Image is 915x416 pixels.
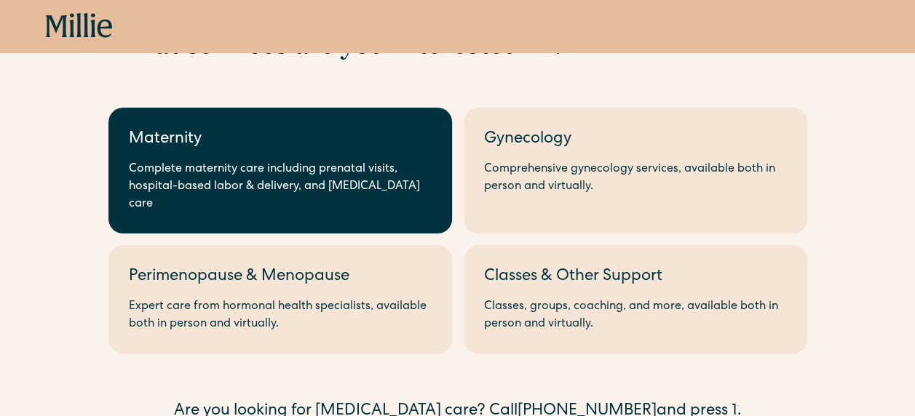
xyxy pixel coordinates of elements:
div: Complete maternity care including prenatal visits, hospital-based labor & delivery, and [MEDICAL_... [129,161,432,213]
div: Maternity [129,128,432,152]
div: Comprehensive gynecology services, available both in person and virtually. [484,161,787,196]
div: Gynecology [484,128,787,152]
div: Classes, groups, coaching, and more, available both in person and virtually. [484,298,787,333]
a: Perimenopause & MenopauseExpert care from hormonal health specialists, available both in person a... [108,245,452,353]
div: Classes & Other Support [484,265,787,289]
a: MaternityComplete maternity care including prenatal visits, hospital-based labor & delivery, and ... [108,108,452,233]
a: GynecologyComprehensive gynecology services, available both in person and virtually. [464,108,807,233]
a: Classes & Other SupportClasses, groups, coaching, and more, available both in person and virtually. [464,245,807,353]
div: Expert care from hormonal health specialists, available both in person and virtually. [129,298,432,333]
div: Perimenopause & Menopause [129,265,432,289]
